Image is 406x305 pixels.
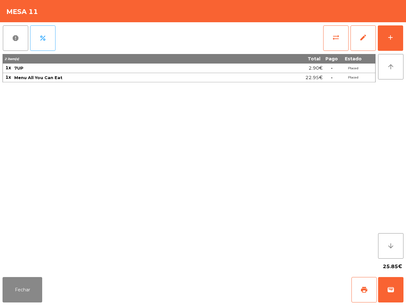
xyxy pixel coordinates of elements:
button: add [378,25,403,51]
span: percent [39,34,47,42]
span: 22.95€ [305,73,323,82]
td: Placed [340,64,366,73]
span: 25.85€ [383,262,402,271]
span: 1x [5,74,11,80]
span: Menu All You Can Eat [14,75,62,80]
button: report [3,25,28,51]
h4: Mesa 11 [6,7,38,17]
i: arrow_downward [387,242,395,250]
span: 2.90€ [309,64,323,72]
span: - [331,65,333,71]
span: edit [359,34,367,41]
td: Placed [340,73,366,83]
div: add [387,34,394,41]
span: 1x [5,65,11,71]
button: Fechar [3,277,42,302]
button: sync_alt [323,25,349,51]
button: arrow_downward [378,233,403,259]
button: wallet [378,277,403,302]
button: percent [30,25,56,51]
span: report [12,34,19,42]
th: Estado [340,54,366,64]
span: 7UP [14,65,23,71]
span: wallet [387,286,395,294]
span: 2 item(s) [4,57,19,61]
span: sync_alt [332,34,340,41]
th: Total [241,54,323,64]
button: edit [350,25,376,51]
i: arrow_upward [387,63,395,71]
th: Pago [323,54,340,64]
span: print [360,286,368,294]
button: print [351,277,377,302]
button: arrow_upward [378,54,403,79]
span: - [331,75,333,80]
